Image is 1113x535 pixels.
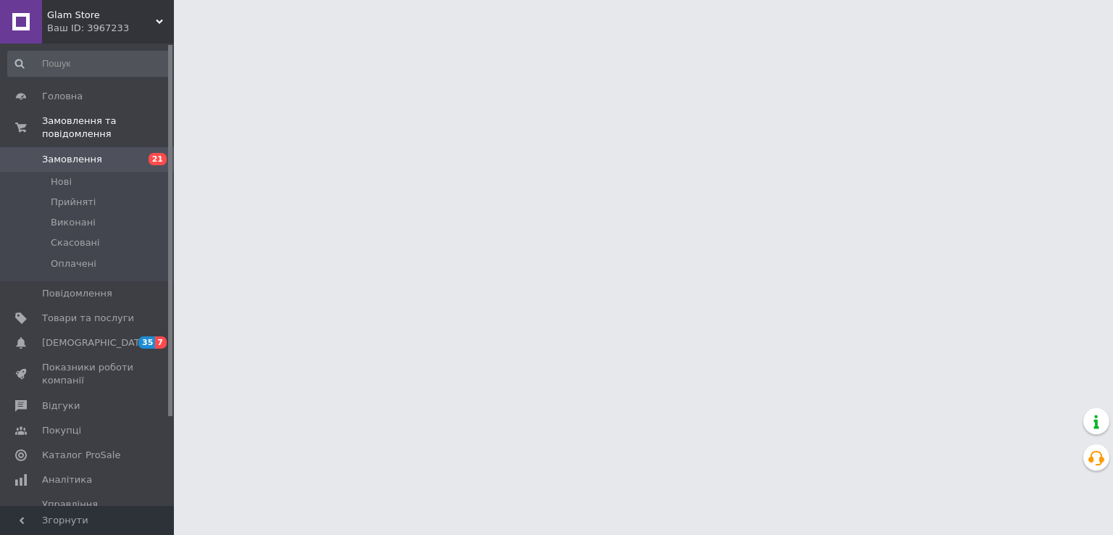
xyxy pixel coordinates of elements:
[42,153,102,166] span: Замовлення
[42,90,83,103] span: Головна
[47,22,174,35] div: Ваш ID: 3967233
[149,153,167,165] span: 21
[42,312,134,325] span: Товари та послуги
[42,115,174,141] span: Замовлення та повідомлення
[42,287,112,300] span: Повідомлення
[51,196,96,209] span: Прийняті
[51,216,96,229] span: Виконані
[42,449,120,462] span: Каталог ProSale
[51,257,96,270] span: Оплачені
[51,236,100,249] span: Скасовані
[42,498,134,524] span: Управління сайтом
[155,336,167,349] span: 7
[42,424,81,437] span: Покупці
[42,399,80,412] span: Відгуки
[42,361,134,387] span: Показники роботи компанії
[7,51,171,77] input: Пошук
[138,336,155,349] span: 35
[42,336,149,349] span: [DEMOGRAPHIC_DATA]
[42,473,92,486] span: Аналітика
[47,9,156,22] span: Glam Store
[51,175,72,188] span: Нові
